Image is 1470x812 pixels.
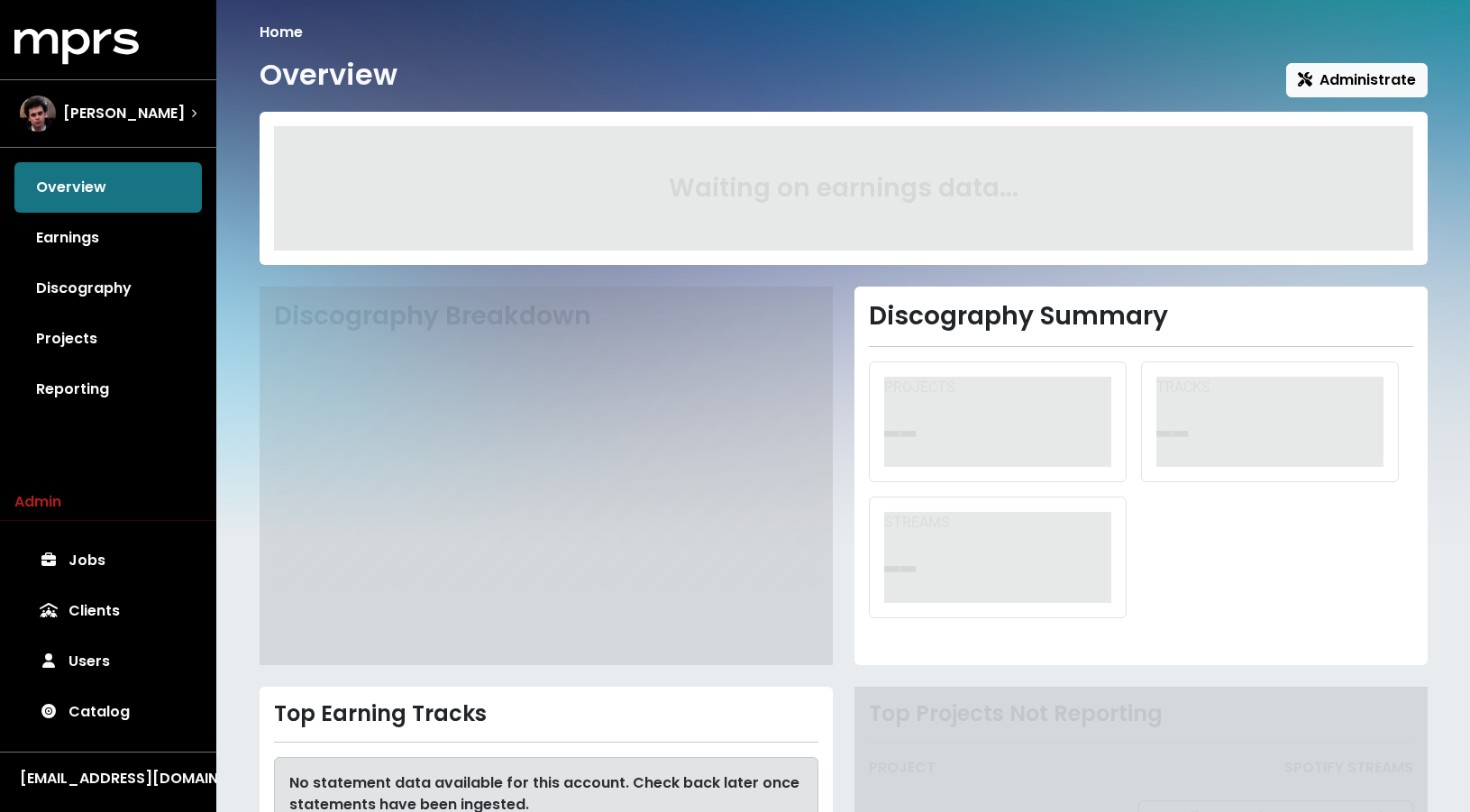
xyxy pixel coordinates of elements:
a: Jobs [14,535,202,586]
li: Home [260,22,303,43]
span: Administrate [1298,69,1416,90]
a: Clients [14,586,202,636]
button: [EMAIL_ADDRESS][DOMAIN_NAME] [14,767,202,790]
nav: breadcrumb [260,22,1428,43]
a: Users [14,636,202,687]
a: mprs logo [14,35,139,56]
a: Projects [14,314,202,364]
h2: Discography Summary [869,301,1413,332]
a: Discography [14,263,202,314]
span: [PERSON_NAME] [63,103,185,124]
button: Administrate [1286,63,1428,97]
a: Reporting [14,364,202,415]
h1: Overview [260,58,397,92]
img: The selected account / producer [20,96,56,132]
div: [EMAIL_ADDRESS][DOMAIN_NAME] [20,768,196,789]
a: Earnings [14,213,202,263]
div: Top Earning Tracks [274,701,818,727]
a: Catalog [14,687,202,737]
